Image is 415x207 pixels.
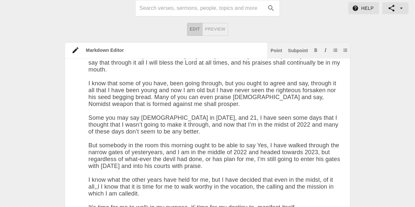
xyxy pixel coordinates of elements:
[264,1,278,15] button: search
[312,47,319,53] button: Add bold text
[353,4,374,12] span: Help
[139,3,264,13] input: Search sermons
[322,47,329,53] button: Add italic text
[187,23,228,36] div: text alignment
[348,2,379,14] button: Help
[187,23,202,36] button: Edit
[202,23,228,36] button: Preview
[288,48,308,53] div: Subpoint
[342,47,348,53] button: Add unordered list
[382,174,407,199] iframe: Drift Widget Chat Controller
[79,47,267,53] div: Markdown Editor
[269,47,283,53] button: Insert point
[332,47,339,53] button: Add ordered list
[287,47,309,53] button: Subpoint
[190,26,200,33] span: Edit
[205,26,225,33] span: Preview
[271,48,282,53] div: Point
